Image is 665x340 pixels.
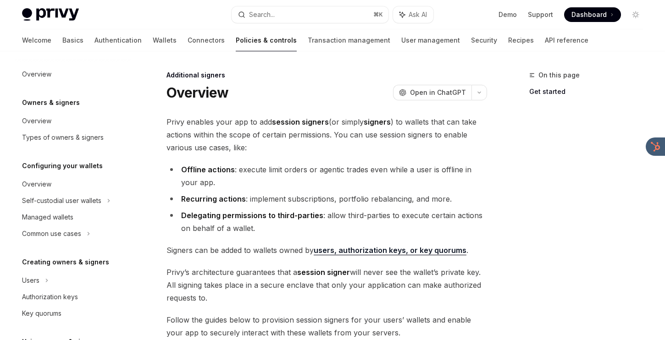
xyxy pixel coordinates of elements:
[22,308,61,319] div: Key quorums
[15,66,132,82] a: Overview
[22,132,104,143] div: Types of owners & signers
[188,29,225,51] a: Connectors
[232,6,389,23] button: Search...⌘K
[22,195,101,206] div: Self-custodial user wallets
[22,257,109,268] h5: Creating owners & signers
[272,117,329,126] strong: session signers
[393,85,471,100] button: Open in ChatGPT
[364,117,391,126] strong: signers
[508,29,534,51] a: Recipes
[166,244,487,257] span: Signers can be added to wallets owned by .
[628,7,643,22] button: Toggle dark mode
[22,291,78,302] div: Authorization keys
[249,9,275,20] div: Search...
[22,179,51,190] div: Overview
[409,10,427,19] span: Ask AI
[166,266,487,304] span: Privy’s architecture guarantees that a will never see the wallet’s private key. All signing takes...
[22,275,39,286] div: Users
[166,163,487,189] li: : execute limit orders or agentic trades even while a user is offline in your app.
[181,194,246,203] strong: Recurring actions
[15,113,132,129] a: Overview
[15,209,132,225] a: Managed wallets
[471,29,497,51] a: Security
[62,29,83,51] a: Basics
[181,165,235,174] strong: Offline actions
[499,10,517,19] a: Demo
[166,84,228,101] h1: Overview
[564,7,621,22] a: Dashboard
[181,211,323,220] strong: Delegating permissions to third-parties
[94,29,142,51] a: Authentication
[410,88,466,97] span: Open in ChatGPT
[308,29,390,51] a: Transaction management
[166,313,487,339] span: Follow the guides below to provision session signers for your users’ wallets and enable your app ...
[15,176,132,192] a: Overview
[15,289,132,305] a: Authorization keys
[166,115,487,154] span: Privy enables your app to add (or simply ) to wallets that can take actions within the scope of c...
[393,6,433,23] button: Ask AI
[15,129,132,146] a: Types of owners & signers
[529,84,650,99] a: Get started
[22,8,79,21] img: light logo
[22,212,73,223] div: Managed wallets
[22,228,81,239] div: Common use cases
[22,160,103,171] h5: Configuring your wallets
[22,115,51,126] div: Overview
[153,29,177,51] a: Wallets
[545,29,588,51] a: API reference
[538,70,580,81] span: On this page
[166,209,487,235] li: : allow third-parties to execute certain actions on behalf of a wallet.
[22,29,51,51] a: Welcome
[528,10,553,19] a: Support
[166,192,487,205] li: : implement subscriptions, portfolio rebalancing, and more.
[571,10,607,19] span: Dashboard
[22,97,80,108] h5: Owners & signers
[22,69,51,80] div: Overview
[166,71,487,80] div: Additional signers
[314,246,466,255] a: users, authorization keys, or key quorums
[401,29,460,51] a: User management
[297,268,350,277] strong: session signer
[236,29,297,51] a: Policies & controls
[15,305,132,322] a: Key quorums
[373,11,383,18] span: ⌘ K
